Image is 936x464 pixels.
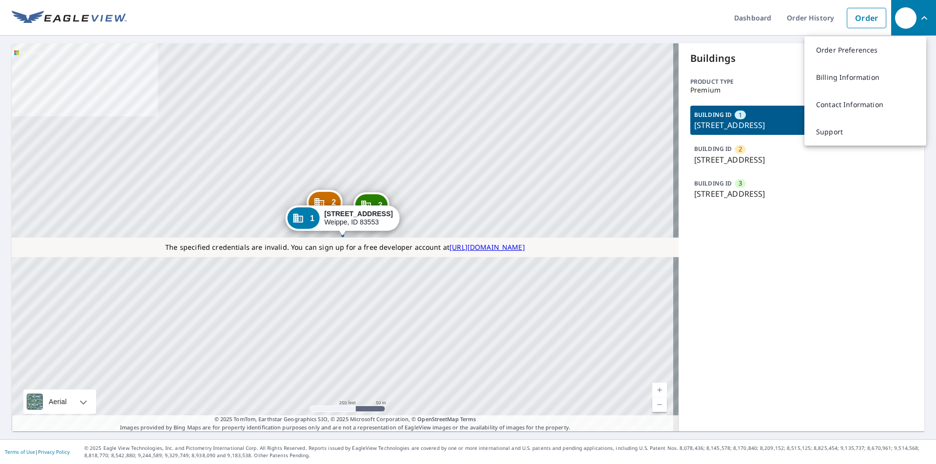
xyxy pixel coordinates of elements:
div: Aerial [23,390,96,414]
div: Dropped pin, building 3, Commercial property, 100 W 1st Ave Weippe, ID 83553 [353,192,389,223]
span: 3 [378,202,382,209]
div: Aerial [46,390,70,414]
div: Weippe, ID 83553 [324,210,393,226]
a: Privacy Policy [38,448,70,455]
p: [STREET_ADDRESS] [694,119,909,131]
div: Dropped pin, building 2, Commercial property, 217 W 1st Ave Weippe, ID 83553 [307,190,343,220]
p: © 2025 Eagle View Technologies, Inc. and Pictometry International Corp. All Rights Reserved. Repo... [84,445,931,459]
p: Product type [690,77,913,86]
span: 2 [331,199,336,206]
p: [STREET_ADDRESS] [694,154,909,166]
span: © 2025 TomTom, Earthstar Geographics SIO, © 2025 Microsoft Corporation, © [214,415,476,424]
span: 3 [739,179,742,188]
p: Buildings [690,51,913,66]
p: | [5,449,70,455]
div: Dropped pin, building 1, Commercial property, 115 W 1st Ave Weippe, ID 83553 [285,205,400,236]
a: Terms [460,415,476,423]
a: Current Level 17, Zoom Out [652,397,667,412]
a: Order [847,8,886,28]
a: Current Level 17, Zoom In [652,383,667,397]
span: 1 [310,215,314,222]
a: Order Preferences [804,37,926,64]
p: Images provided by Bing Maps are for property identification purposes only and are not a represen... [12,415,679,431]
p: [STREET_ADDRESS] [694,188,909,200]
a: Contact Information [804,91,926,118]
div: The specified credentials are invalid. You can sign up for a free developer account at [12,238,679,257]
a: Terms of Use [5,448,35,455]
strong: [STREET_ADDRESS] [324,210,393,218]
p: BUILDING ID [694,179,732,187]
p: Premium [690,86,913,94]
span: 2 [739,145,742,154]
div: The specified credentials are invalid. You can sign up for a free developer account at http://www... [12,238,679,257]
p: BUILDING ID [694,111,732,119]
a: [URL][DOMAIN_NAME] [449,242,525,252]
img: EV Logo [12,11,127,25]
a: OpenStreetMap [417,415,458,423]
a: Billing Information [804,64,926,91]
span: 1 [739,111,742,120]
a: Support [804,118,926,146]
p: BUILDING ID [694,145,732,153]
